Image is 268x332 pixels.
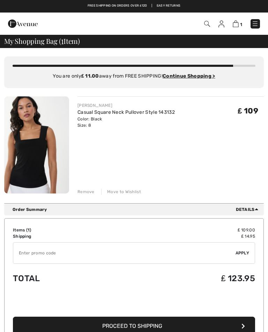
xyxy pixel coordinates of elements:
img: 1ère Avenue [8,17,38,31]
td: Items ( ) [13,227,120,233]
a: Casual Square Neck Pullover Style 143132 [77,109,175,115]
img: My Info [218,21,224,27]
span: Details [236,206,261,213]
div: [PERSON_NAME] [77,102,175,109]
iframe: PayPal [13,295,255,315]
td: Total [13,267,120,290]
td: ₤ 14.95 [120,233,255,239]
a: Easy Returns [157,3,181,8]
img: Menu [252,20,259,27]
td: Shipping [13,233,120,239]
div: You are only away from FREE SHIPPING! [13,72,255,80]
a: 1ère Avenue [8,21,38,26]
a: 1 [233,20,242,27]
td: ₤ 123.95 [120,267,255,290]
a: Continue Shopping > [163,73,215,79]
a: Free shipping on orders over ₤120 [88,3,147,8]
strong: ₤ 11.00 [81,73,99,79]
img: Casual Square Neck Pullover Style 143132 [4,96,69,193]
div: Order Summary [13,206,261,213]
span: Apply [236,250,250,256]
div: Remove [77,189,95,195]
div: Color: Black Size: 8 [77,116,175,128]
span: 1 [28,228,30,232]
span: My Shopping Bag ( Item) [4,38,80,45]
span: Proceed to Shipping [102,323,162,329]
img: Search [204,21,210,27]
span: ₤ 109 [238,106,258,116]
span: | [151,3,152,8]
td: ₤ 109.00 [120,227,255,233]
img: Shopping Bag [233,21,239,27]
div: Move to Wishlist [101,189,141,195]
span: 1 [240,22,242,27]
input: Promo code [13,243,236,263]
span: 1 [61,36,64,45]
